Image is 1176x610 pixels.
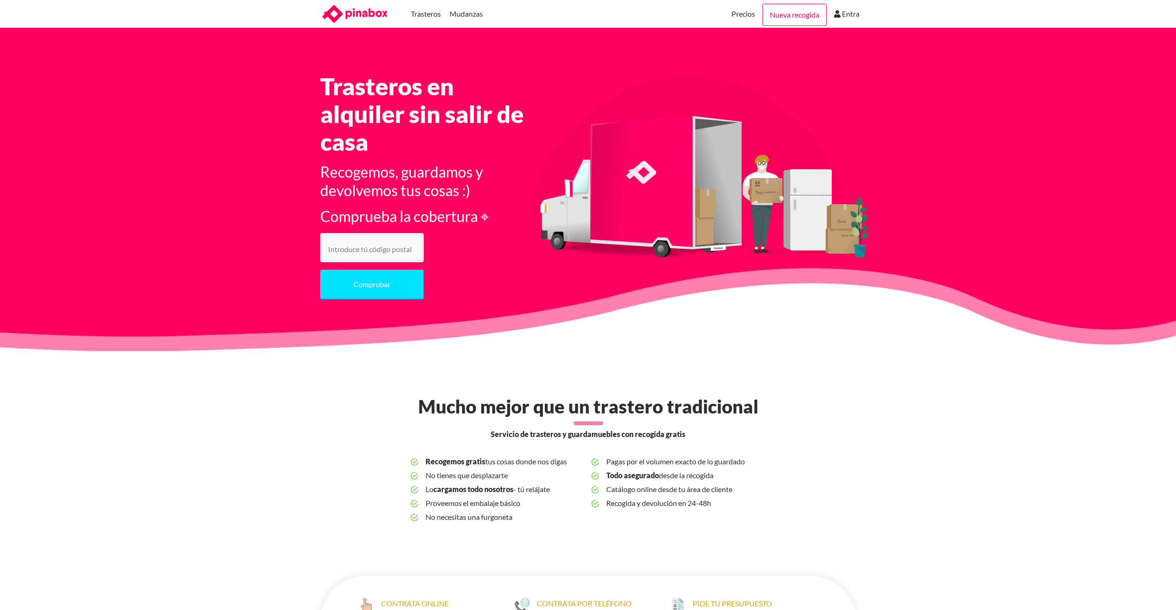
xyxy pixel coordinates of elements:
button: Comprobar [320,270,424,299]
span: desde la recogida [606,468,765,482]
span: Proveemos el embalaje básico [426,496,584,510]
span: Lo - tú relájate [426,482,584,496]
span: Pagas por el volumen exacto de lo guardado [606,455,765,468]
span: Servicio de trasteros y guardamuebles con recogida gratis [491,429,685,440]
h3: Comprueba la cobertura ⌖ [320,207,538,226]
span: No tienes que desplazarte [426,468,584,482]
span: No necesitas una furgoneta [426,510,584,524]
b: Recogemos gratis [426,457,485,466]
h3: Recogemos, guardamos y devolvemos tus cosas :) [320,163,538,200]
span: Recogida y devolución en 24-48h [606,496,765,510]
span: Catálogo online desde tu área de cliente [606,482,765,496]
h2: Mucho mejor que un trastero tradicional [315,395,862,418]
span: tus cosas donde nos digas [426,455,584,468]
b: cargamos todo nosotros [433,485,513,493]
b: Todo asegurado [606,471,659,480]
h1: Trasteros en alquiler sin salir de casa [320,72,538,155]
input: Introduce tú código postal [320,233,424,262]
a: Nueva recogida [762,4,827,26]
